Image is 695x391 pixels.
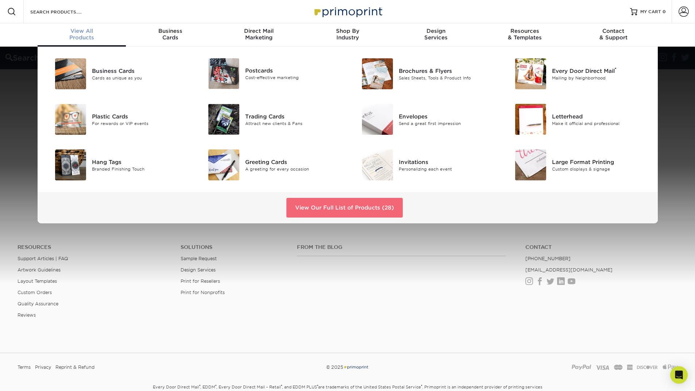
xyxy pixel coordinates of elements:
a: Invitations Invitations Personalizing each event [353,146,496,183]
div: & Support [569,28,658,41]
div: Send a great first impression [399,120,495,126]
sup: ® [317,384,318,388]
img: Envelopes [362,104,393,135]
div: Business Cards [92,67,189,75]
img: Plastic Cards [55,104,86,135]
a: Business Cards Business Cards Cards as unique as you [46,55,189,92]
img: Hang Tags [55,149,86,180]
a: Postcards Postcards Cost-effective marketing [200,55,342,92]
img: Letterhead [515,104,546,135]
a: Large Format Printing Large Format Printing Custom displays & signage [506,146,649,183]
a: BusinessCards [126,23,215,47]
div: Cards as unique as you [92,75,189,81]
a: Direct MailMarketing [215,23,303,47]
div: Brochures & Flyers [399,67,495,75]
div: Services [392,28,480,41]
span: Direct Mail [215,28,303,34]
div: Cards [126,28,215,41]
a: Resources& Templates [480,23,569,47]
sup: ® [281,384,282,388]
a: Shop ByIndustry [303,23,392,47]
a: Contact& Support [569,23,658,47]
div: Envelopes [399,112,495,120]
a: Reprint & Refund [55,362,94,373]
span: Contact [569,28,658,34]
div: Trading Cards [245,112,342,120]
sup: ® [199,384,200,388]
div: Attract new clients & Fans [245,120,342,126]
div: Personalizing each event [399,166,495,172]
img: Large Format Printing [515,149,546,180]
img: Postcards [208,58,239,89]
div: Custom displays & signage [552,166,649,172]
a: Custom Orders [18,290,52,295]
a: Terms [18,362,31,373]
a: Envelopes Envelopes Send a great first impression [353,101,496,138]
span: 0 [663,9,666,14]
span: Design [392,28,480,34]
sup: ® [615,67,617,72]
div: Branded Finishing Touch [92,166,189,172]
a: Every Door Direct Mail Every Door Direct Mail® Mailing by Neighborhood [506,55,649,92]
a: Quality Assurance [18,301,58,306]
a: Trading Cards Trading Cards Attract new clients & Fans [200,101,342,138]
span: Resources [480,28,569,34]
a: Letterhead Letterhead Make it official and professional [506,101,649,138]
a: Reviews [18,312,36,318]
input: SEARCH PRODUCTS..... [30,7,101,16]
span: Business [126,28,215,34]
a: Greeting Cards Greeting Cards A greeting for every occasion [200,146,342,183]
div: Greeting Cards [245,158,342,166]
div: © 2025 [236,362,459,373]
img: Every Door Direct Mail [515,58,546,89]
div: Cost-effective marketing [245,75,342,81]
img: Invitations [362,149,393,180]
a: View Our Full List of Products (28) [286,198,403,218]
sup: ® [215,384,216,388]
img: Trading Cards [208,104,239,135]
div: Every Door Direct Mail [552,67,649,75]
a: View AllProducts [38,23,126,47]
div: Products [38,28,126,41]
img: Brochures & Flyers [362,58,393,89]
span: View All [38,28,126,34]
div: Marketing [215,28,303,41]
a: Brochures & Flyers Brochures & Flyers Sales Sheets, Tools & Product Info [353,55,496,92]
a: Plastic Cards Plastic Cards For rewards or VIP events [46,101,189,138]
div: Plastic Cards [92,112,189,120]
div: Industry [303,28,392,41]
a: Privacy [35,362,51,373]
a: Hang Tags Hang Tags Branded Finishing Touch [46,146,189,183]
div: Make it official and professional [552,120,649,126]
div: Hang Tags [92,158,189,166]
div: & Templates [480,28,569,41]
div: Postcards [245,67,342,75]
sup: ® [421,384,422,388]
a: Print for Nonprofits [181,290,225,295]
div: Invitations [399,158,495,166]
div: Large Format Printing [552,158,649,166]
span: Shop By [303,28,392,34]
div: Letterhead [552,112,649,120]
a: DesignServices [392,23,480,47]
div: For rewards or VIP events [92,120,189,126]
div: Mailing by Neighborhood [552,75,649,81]
div: A greeting for every occasion [245,166,342,172]
img: Primoprint [311,4,384,19]
img: Business Cards [55,58,86,89]
img: Primoprint [343,364,369,370]
span: MY CART [640,9,661,15]
div: Open Intercom Messenger [670,366,688,384]
div: Sales Sheets, Tools & Product Info [399,75,495,81]
img: Greeting Cards [208,149,239,180]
